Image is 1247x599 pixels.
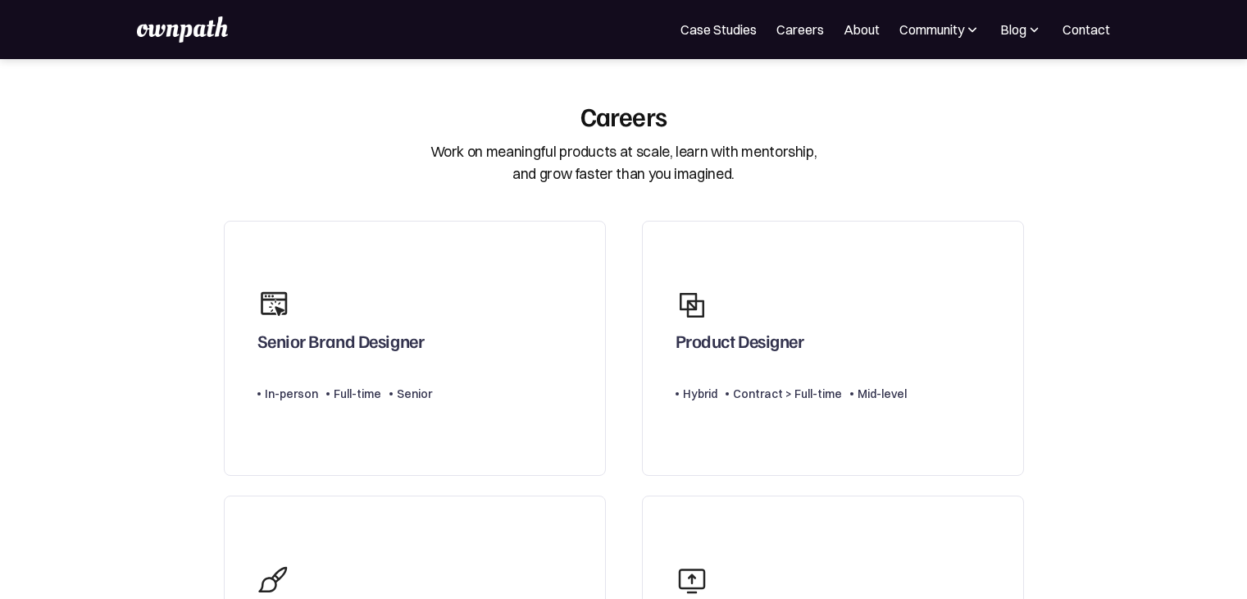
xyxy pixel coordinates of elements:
div: Hybrid [683,384,717,404]
div: Community [899,20,981,39]
div: Blog [1000,20,1043,39]
a: Case Studies [680,20,757,39]
div: Work on meaningful products at scale, learn with mentorship, and grow faster than you imagined. [430,141,817,185]
a: Product DesignerHybridContract > Full-timeMid-level [642,221,1024,476]
div: Senior Brand Designer [257,330,425,359]
a: Senior Brand DesignerIn-personFull-timeSenior [224,221,606,476]
a: Careers [776,20,824,39]
div: Blog [1000,20,1026,39]
div: In-person [265,384,318,404]
div: Careers [580,100,667,131]
div: Mid-level [858,384,907,404]
div: Full-time [334,384,381,404]
div: Contract > Full-time [733,384,842,404]
div: Senior [397,384,432,404]
div: Product Designer [676,330,804,359]
a: Contact [1063,20,1110,39]
a: About [844,20,880,39]
div: Community [899,20,964,39]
